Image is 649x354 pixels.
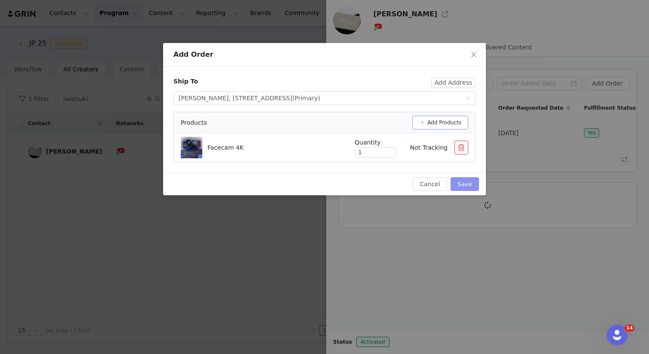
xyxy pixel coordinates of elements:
p: Facecam 4K [207,143,244,152]
span: (Primary) [292,95,320,102]
i: icon: close [470,51,477,58]
button: Close [462,43,486,67]
iframe: Intercom live chat [607,325,627,345]
i: icon: down [465,95,470,102]
div: Quantity [355,138,396,147]
button: Cancel [413,177,447,191]
span: 14 [624,325,634,332]
span: Not Tracking [410,144,448,151]
button: Save [451,177,479,191]
div: Ship To [173,77,198,86]
span: Add Order [173,50,213,58]
span: Products [181,118,207,127]
button: Add Address [431,77,476,88]
img: Product Image [181,137,202,158]
button: Add Products [412,116,468,129]
div: [PERSON_NAME], [STREET_ADDRESS] [179,92,320,105]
